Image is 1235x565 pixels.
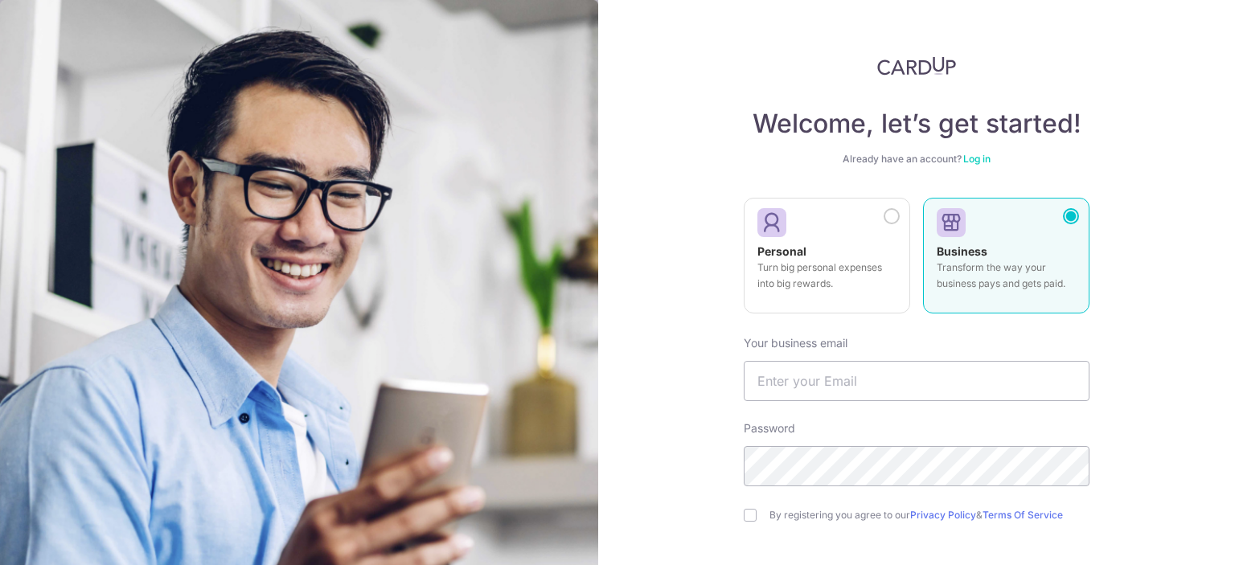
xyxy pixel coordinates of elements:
[757,260,897,292] p: Turn big personal expenses into big rewards.
[744,420,795,436] label: Password
[744,335,847,351] label: Your business email
[963,153,991,165] a: Log in
[744,361,1089,401] input: Enter your Email
[744,198,910,323] a: Personal Turn big personal expenses into big rewards.
[769,509,1089,522] label: By registering you agree to our &
[744,153,1089,166] div: Already have an account?
[937,260,1076,292] p: Transform the way your business pays and gets paid.
[744,108,1089,140] h4: Welcome, let’s get started!
[983,509,1063,521] a: Terms Of Service
[910,509,976,521] a: Privacy Policy
[937,244,987,258] strong: Business
[877,56,956,76] img: CardUp Logo
[923,198,1089,323] a: Business Transform the way your business pays and gets paid.
[757,244,806,258] strong: Personal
